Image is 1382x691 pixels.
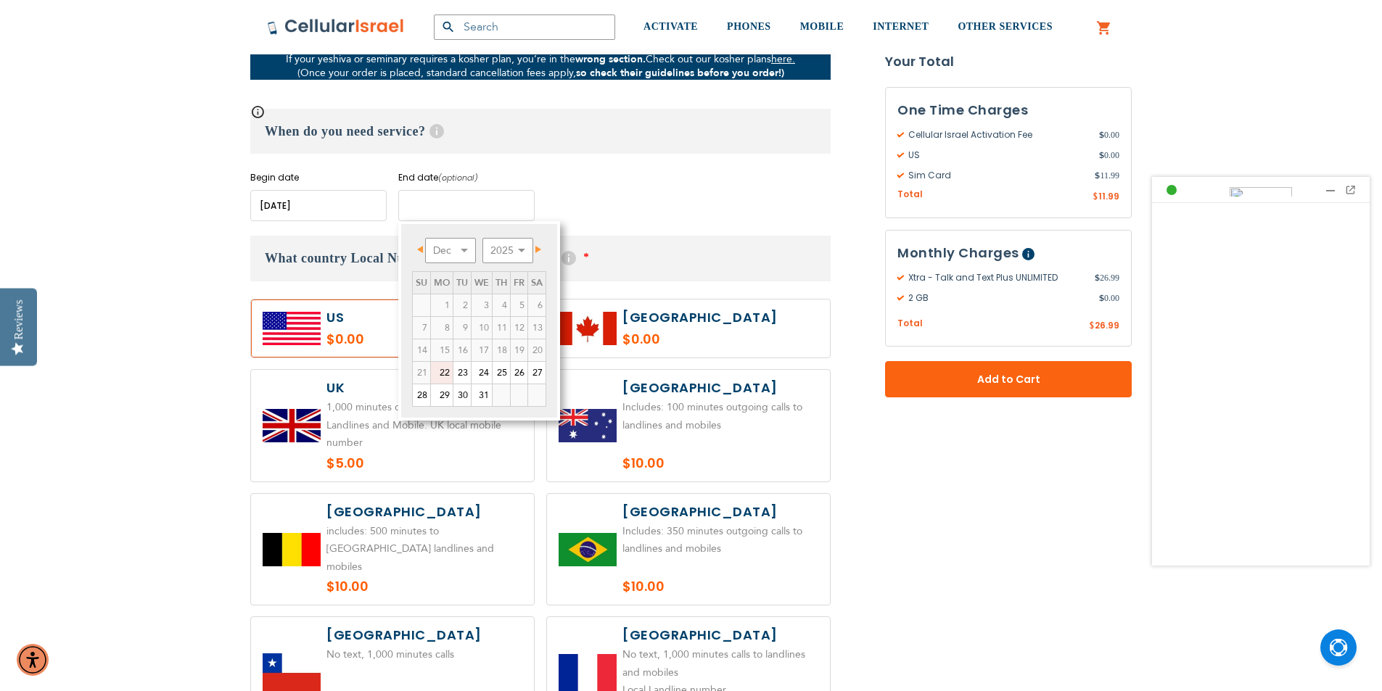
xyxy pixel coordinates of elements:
button: Add to Cart [885,361,1132,397]
span: 11.99 [1095,169,1119,182]
h3: One Time Charges [897,99,1119,121]
span: Help [429,124,444,138]
span: $ [1099,128,1104,141]
a: 24 [472,362,492,384]
select: Select month [425,238,476,263]
a: 29 [431,384,453,406]
a: 26 [511,362,527,384]
strong: Your Total [885,51,1132,73]
span: $ [1099,291,1104,305]
span: MOBILE [800,21,844,32]
span: $ [1095,271,1100,284]
span: PHONES [727,21,771,32]
span: Monthly Charges [897,244,1019,262]
a: 27 [528,362,546,384]
span: 2 GB [897,291,1099,305]
span: Total [897,188,923,202]
span: 0.00 [1099,291,1119,305]
a: 25 [493,362,510,384]
span: 26.99 [1095,319,1119,331]
td: minimum 5 days rental Or minimum 4 months on Long term plans [413,362,431,384]
span: 0.00 [1099,128,1119,141]
a: Next [527,240,545,258]
span: ACTIVATE [643,21,698,32]
span: Prev [417,246,423,253]
span: Xtra - Talk and Text Plus UNLIMITED [897,271,1095,284]
a: 23 [453,362,471,384]
span: $ [1093,191,1098,204]
img: Cellular Israel Logo [267,18,405,36]
i: (optional) [438,172,478,183]
span: What country Local Number will would you like? [265,251,558,265]
label: Begin date [250,171,387,184]
a: Prev [414,240,432,258]
input: MM/DD/YYYY [398,190,535,221]
span: 0.00 [1099,149,1119,162]
span: 21 [413,362,430,384]
span: Total [897,317,923,331]
span: $ [1099,149,1104,162]
input: Search [434,15,615,40]
input: MM/DD/YYYY [250,190,387,221]
p: If your yeshiva or seminary requires a kosher plan, you’re in the Check out our kosher plans (Onc... [250,52,831,80]
span: Next [535,246,541,253]
span: $ [1095,169,1100,182]
a: here. [771,52,795,66]
label: End date [398,171,535,184]
span: Cellular Israel Activation Fee [897,128,1099,141]
span: 26.99 [1095,271,1119,284]
span: OTHER SERVICES [958,21,1053,32]
div: Reviews [12,299,25,339]
span: Sim Card [897,169,1095,182]
strong: so check their guidelines before you order!) [576,66,784,80]
h3: When do you need service? [250,109,831,154]
span: INTERNET [873,21,929,32]
a: 30 [453,384,471,406]
a: 22 [431,362,453,384]
a: 28 [413,384,430,406]
span: Help [1022,248,1035,260]
span: 11.99 [1098,190,1119,202]
a: 31 [472,384,492,406]
span: Add to Cart [933,372,1084,387]
strong: wrong section. [575,52,646,66]
span: $ [1089,320,1095,333]
div: Accessibility Menu [17,644,49,676]
select: Select year [482,238,533,263]
span: US [897,149,1099,162]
